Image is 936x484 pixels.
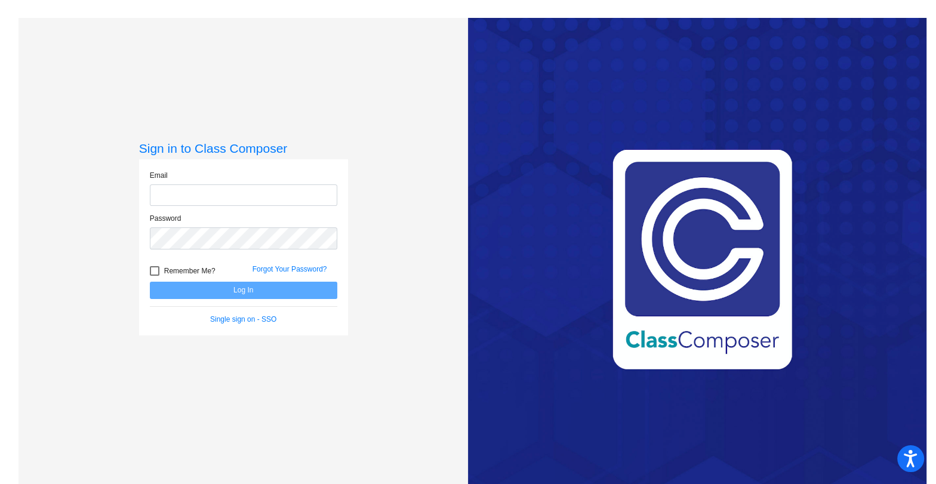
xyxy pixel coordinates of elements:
button: Log In [150,282,337,299]
label: Email [150,170,168,181]
a: Single sign on - SSO [210,315,276,323]
h3: Sign in to Class Composer [139,141,348,156]
a: Forgot Your Password? [253,265,327,273]
span: Remember Me? [164,264,215,278]
label: Password [150,213,181,224]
